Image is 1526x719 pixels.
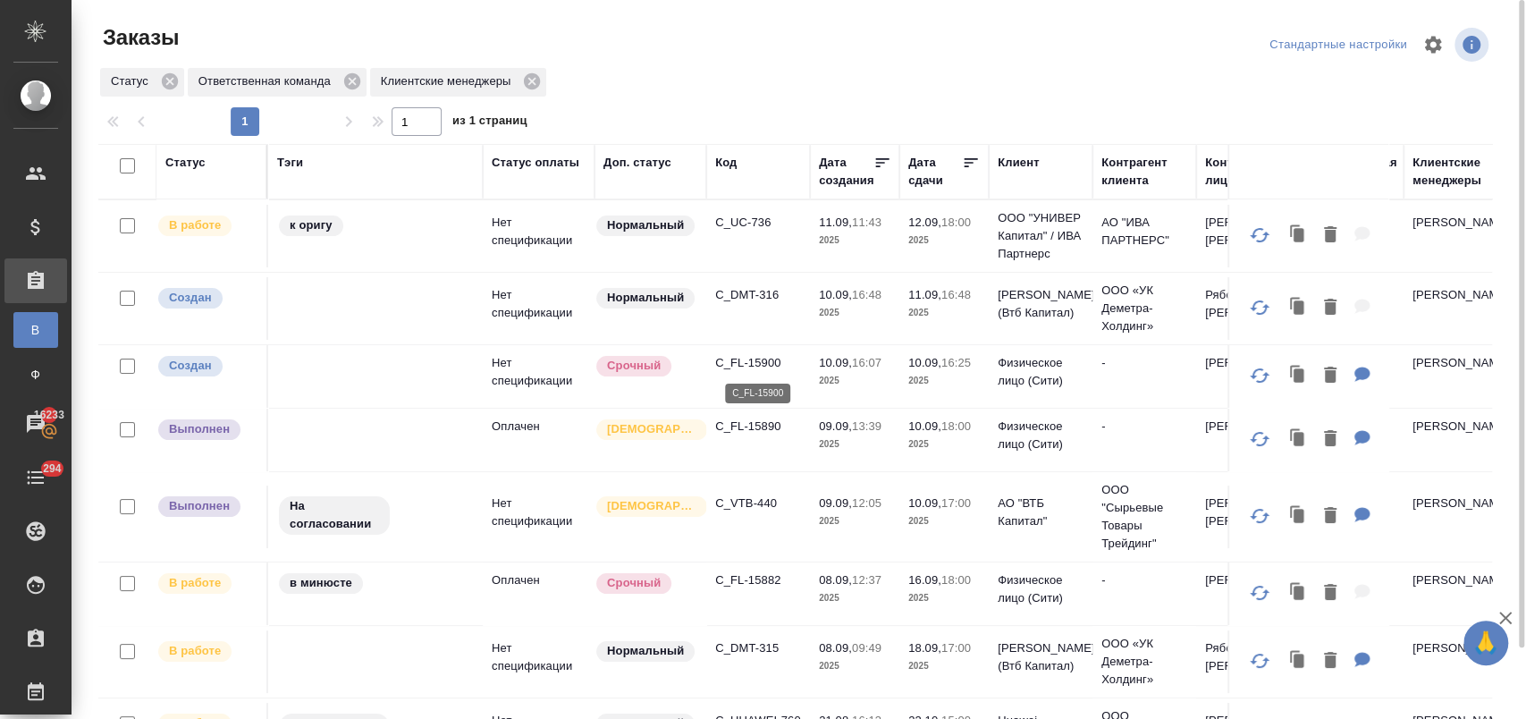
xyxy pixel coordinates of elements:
div: Выставляется автоматически, если на указанный объем услуг необходимо больше времени в стандартном... [594,354,697,378]
div: Статус по умолчанию для стандартных заказов [594,286,697,310]
p: Срочный [607,574,661,592]
p: 18:00 [941,216,971,229]
p: - [1101,418,1187,436]
p: Нормальный [607,216,684,234]
td: [PERSON_NAME] [1404,205,1507,267]
button: Обновить [1238,639,1281,682]
div: Выставляется автоматически при создании заказа [156,286,257,310]
div: Контрагент клиента [1101,154,1187,190]
p: - [1101,354,1187,372]
button: Обновить [1238,571,1281,614]
td: Нет спецификации [483,486,594,548]
button: Удалить [1315,290,1345,326]
p: 2025 [819,372,890,390]
div: Выставляется автоматически для первых 3 заказов нового контактного лица. Особое внимание [594,418,697,442]
p: 08.09, [819,641,852,655]
p: 11.09, [819,216,852,229]
div: Дата сдачи [908,154,962,190]
p: 11:43 [852,216,881,229]
span: 🙏 [1471,624,1501,662]
button: Для КМ: разверстать то, что на перевод. на редактуру можно с листа из папки на перевод переводим ... [1345,643,1379,680]
td: Нет спецификации [483,345,594,408]
p: C_VTB-440 [715,495,801,512]
div: в минюсте [277,571,474,596]
p: 2025 [908,657,980,675]
p: 10.09, [819,288,852,301]
p: 18:00 [941,419,971,433]
p: 16:48 [941,288,971,301]
button: Обновить [1238,495,1281,537]
button: Удалить [1315,358,1345,394]
p: 16:48 [852,288,881,301]
button: Клонировать [1281,290,1315,326]
p: в минюсте [290,574,352,592]
button: Для КМ: от КВ: рус-англ с НЗ [1345,358,1379,394]
p: 18.09, [908,641,941,655]
div: Клиент [998,154,1039,172]
button: Клонировать [1281,421,1315,458]
p: 12.09, [908,216,941,229]
p: 16:25 [941,356,971,369]
p: к оригу [290,216,333,234]
td: [PERSON_NAME] [PERSON_NAME] [1196,486,1300,548]
div: Тэги [277,154,303,172]
p: C_DMT-315 [715,639,801,657]
a: 16233 [4,402,67,446]
p: 16.09, [908,573,941,587]
p: 10.09, [908,419,941,433]
p: C_FL-15890 [715,418,801,436]
td: Нет спецификации [483,205,594,267]
div: Клиентские менеджеры [1412,154,1498,190]
p: 2025 [819,304,890,322]
span: 16233 [23,406,75,424]
div: Доп. статус [603,154,671,172]
p: В работе [169,642,221,660]
p: [PERSON_NAME] (Втб Капитал) [998,286,1083,322]
div: Статус по умолчанию для стандартных заказов [594,214,697,238]
p: Выполнен [169,420,230,438]
td: Нет спецификации [483,630,594,693]
p: 2025 [908,436,980,453]
div: Выставляется автоматически, если на указанный объем услуг необходимо больше времени в стандартном... [594,571,697,596]
p: 09.09, [819,496,852,510]
p: 2025 [819,657,890,675]
div: Выставляет ПМ после сдачи и проведения начислений. Последний этап для ПМа [156,495,257,519]
p: 12:37 [852,573,881,587]
p: 2025 [819,436,890,453]
td: [PERSON_NAME] [1404,563,1507,625]
button: Обновить [1238,354,1281,397]
button: Клонировать [1281,575,1315,612]
td: Оплачен [483,409,594,471]
p: Физическое лицо (Сити) [998,354,1083,390]
p: 11.09, [908,288,941,301]
span: Настроить таблицу [1412,23,1454,66]
p: 16:07 [852,356,881,369]
button: Клонировать [1281,358,1315,394]
a: Ф [13,357,58,393]
div: Статус оплаты [492,154,579,172]
p: C_DMT-316 [715,286,801,304]
td: [PERSON_NAME] [1404,277,1507,340]
button: Удалить [1315,421,1345,458]
p: ООО "УНИВЕР Капитал" / ИВА Партнерс [998,209,1083,263]
p: Физическое лицо (Сити) [998,571,1083,607]
p: Выполнен [169,497,230,515]
div: Выставляется автоматически при создании заказа [156,354,257,378]
td: [PERSON_NAME] [1196,409,1300,471]
td: Нет спецификации [483,277,594,340]
span: Ф [22,366,49,384]
div: Выставляет ПМ после принятия заказа от КМа [156,571,257,596]
div: Контактное лицо [1205,154,1291,190]
p: 2025 [908,512,980,530]
p: [DEMOGRAPHIC_DATA] [607,420,696,438]
p: Создан [169,357,212,375]
p: ООО "Сырьевые Товары Трейдинг" [1101,481,1187,553]
td: [PERSON_NAME] [1404,345,1507,408]
p: 17:00 [941,496,971,510]
p: 2025 [819,589,890,607]
p: 12:05 [852,496,881,510]
div: Выставляется автоматически для первых 3 заказов нового контактного лица. Особое внимание [594,495,697,519]
p: 18:00 [941,573,971,587]
p: 2025 [908,372,980,390]
p: 09:49 [852,641,881,655]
